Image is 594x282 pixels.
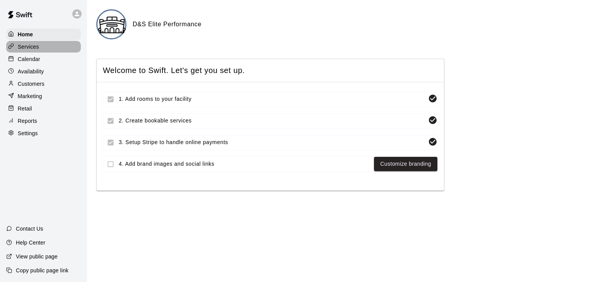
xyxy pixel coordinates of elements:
[6,103,81,114] a: Retail
[18,80,44,88] p: Customers
[374,157,437,171] button: Customize branding
[18,55,40,63] p: Calendar
[6,29,81,40] a: Home
[18,31,33,38] p: Home
[16,225,43,233] p: Contact Us
[380,159,431,169] a: Customize branding
[6,66,81,77] a: Availability
[18,92,42,100] p: Marketing
[6,41,81,53] a: Services
[18,105,32,112] p: Retail
[6,115,81,127] a: Reports
[18,129,38,137] p: Settings
[6,53,81,65] a: Calendar
[16,253,58,260] p: View public page
[6,78,81,90] a: Customers
[16,239,45,246] p: Help Center
[6,127,81,139] a: Settings
[6,90,81,102] a: Marketing
[18,117,37,125] p: Reports
[16,267,68,274] p: Copy public page link
[97,10,126,39] img: D&S Elite Performance logo
[119,117,425,125] span: 2. Create bookable services
[103,65,438,76] span: Welcome to Swift. Let's get you set up.
[119,138,425,146] span: 3. Setup Stripe to handle online payments
[119,160,371,168] span: 4. Add brand images and social links
[18,68,44,75] p: Availability
[133,19,201,29] h6: D&S Elite Performance
[18,43,39,51] p: Services
[119,95,425,103] span: 1. Add rooms to your facility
